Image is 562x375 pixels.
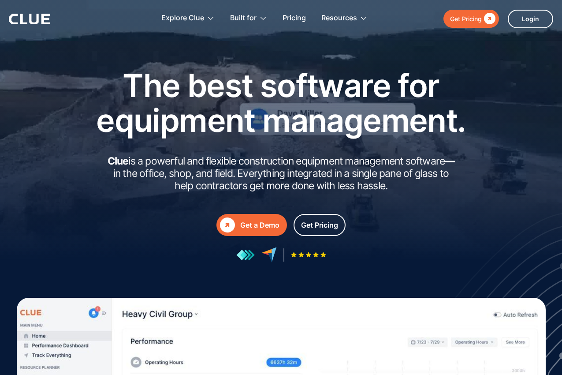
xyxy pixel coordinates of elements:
[83,68,480,138] h1: The best software for equipment management.
[301,220,338,231] div: Get Pricing
[161,4,204,32] div: Explore Clue
[105,155,458,192] h2: is a powerful and flexible construction equipment management software in the office, shop, and fi...
[321,4,357,32] div: Resources
[450,13,482,24] div: Get Pricing
[220,217,235,232] div: 
[508,10,553,28] a: Login
[294,214,346,236] a: Get Pricing
[445,155,454,167] strong: —
[216,214,287,236] a: Get a Demo
[261,247,277,262] img: reviews at capterra
[236,249,255,261] img: reviews at getapp
[108,155,129,167] strong: Clue
[291,252,326,258] img: Five-star rating icon
[443,10,499,28] a: Get Pricing
[230,4,257,32] div: Built for
[240,220,279,231] div: Get a Demo
[283,4,306,32] a: Pricing
[482,13,495,24] div: 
